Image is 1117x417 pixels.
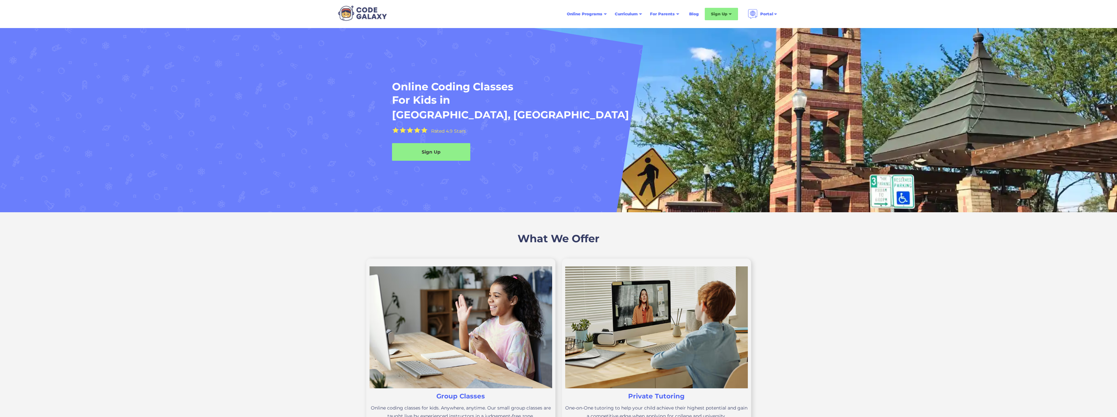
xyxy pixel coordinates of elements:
[392,127,399,133] img: Yellow Star - the Code Galaxy
[646,8,683,20] div: For Parents
[392,143,470,161] a: Sign Up
[615,11,638,17] div: Curriculum
[567,11,602,17] div: Online Programs
[760,11,773,17] div: Portal
[436,392,485,401] h3: Group Classes
[421,127,428,133] img: Yellow Star - the Code Galaxy
[711,11,727,17] div: Sign Up
[392,149,470,155] div: Sign Up
[744,7,782,22] div: Portal
[650,11,675,17] div: For Parents
[628,392,685,401] h3: Private Tutoring
[685,8,703,20] a: Blog
[705,8,738,20] div: Sign Up
[611,8,646,20] div: Curriculum
[400,127,406,133] img: Yellow Star - the Code Galaxy
[431,129,466,133] div: Rated 4.9 Stars
[392,80,674,107] h1: Online Coding Classes For Kids in
[407,127,413,133] img: Yellow Star - the Code Galaxy
[563,8,611,20] div: Online Programs
[414,127,420,133] img: Yellow Star - the Code Galaxy
[392,108,629,122] h1: [GEOGRAPHIC_DATA], [GEOGRAPHIC_DATA]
